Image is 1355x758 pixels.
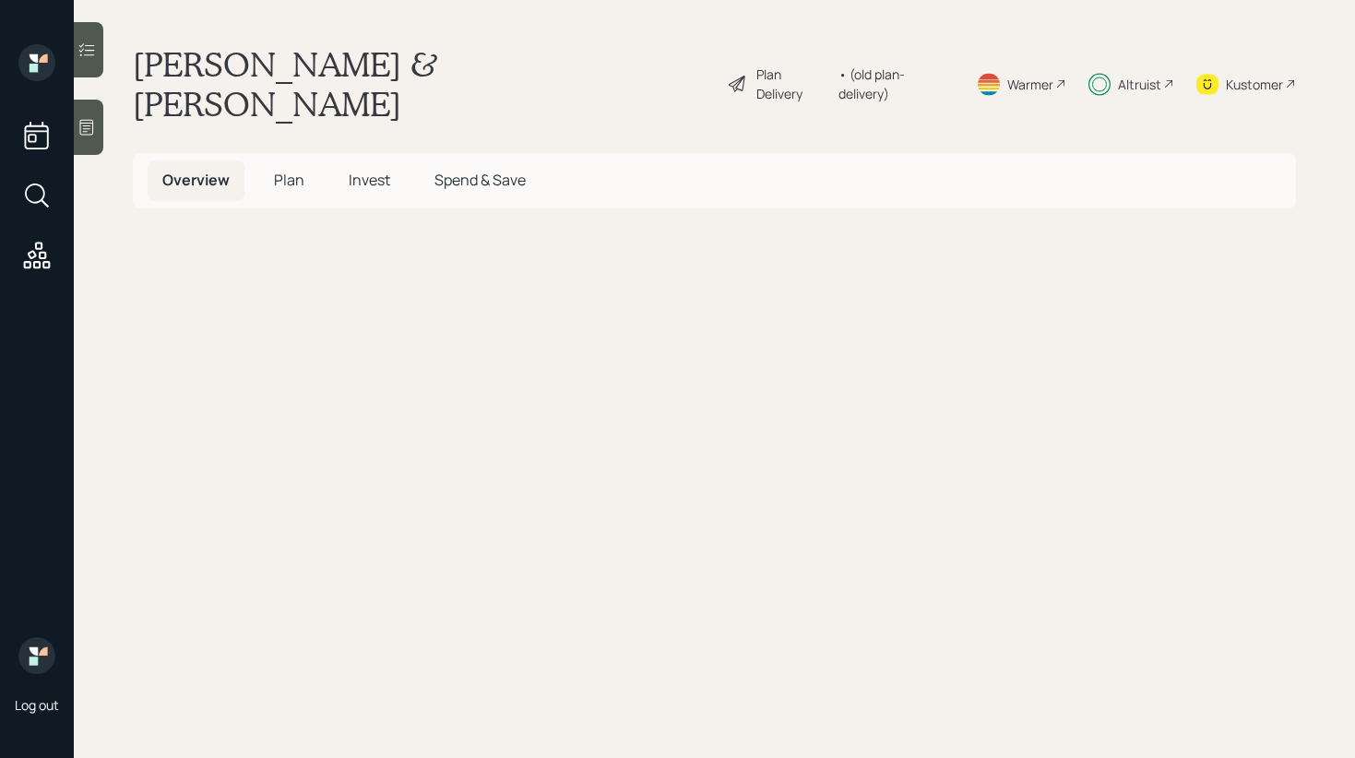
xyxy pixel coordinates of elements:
span: Invest [349,170,390,190]
div: Warmer [1007,75,1053,94]
img: retirable_logo.png [18,637,55,674]
div: Log out [15,696,59,714]
div: Plan Delivery [756,65,829,103]
div: Altruist [1118,75,1161,94]
span: Overview [162,170,230,190]
div: • (old plan-delivery) [838,65,954,103]
h1: [PERSON_NAME] & [PERSON_NAME] [133,44,712,124]
span: Spend & Save [434,170,526,190]
div: Kustomer [1226,75,1283,94]
span: Plan [274,170,304,190]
